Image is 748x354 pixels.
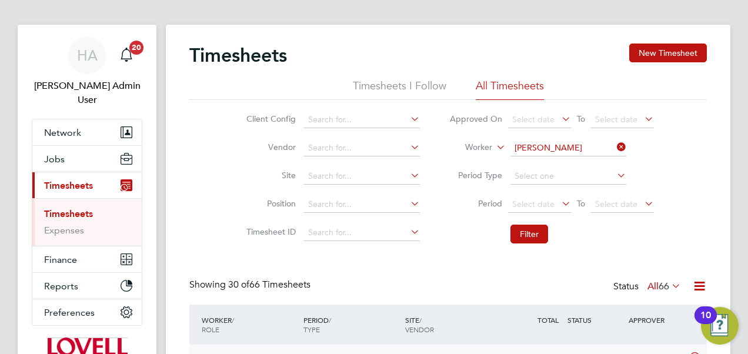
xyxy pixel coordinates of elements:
label: Timesheet ID [243,226,296,237]
h2: Timesheets [189,44,287,67]
label: Worker [439,142,492,153]
label: Approved On [449,113,502,124]
input: Search for... [510,140,626,156]
div: SITE [402,309,504,340]
span: Select date [595,199,637,209]
input: Search for... [304,140,420,156]
input: Search for... [304,112,420,128]
div: STATUS [565,309,626,330]
input: Search for... [304,225,420,241]
div: WORKER [199,309,300,340]
span: To [573,111,589,126]
label: Position [243,198,296,209]
span: HA [77,48,98,63]
a: HA[PERSON_NAME] Admin User [32,36,142,107]
span: Network [44,127,81,138]
label: Site [243,170,296,181]
span: Select date [512,199,555,209]
span: Reports [44,280,78,292]
li: All Timesheets [476,79,544,100]
input: Select one [510,168,626,185]
span: 20 [129,41,143,55]
span: ROLE [202,325,219,334]
span: TYPE [303,325,320,334]
div: 10 [700,315,711,330]
input: Search for... [304,168,420,185]
span: 66 [659,280,669,292]
span: To [573,196,589,211]
button: Finance [32,246,142,272]
li: Timesheets I Follow [353,79,446,100]
a: Timesheets [44,208,93,219]
label: Period Type [449,170,502,181]
input: Search for... [304,196,420,213]
div: PERIOD [300,309,402,340]
span: / [419,315,422,325]
button: Timesheets [32,172,142,198]
span: VENDOR [405,325,434,334]
span: Preferences [44,307,95,318]
button: Filter [510,225,548,243]
span: Timesheets [44,180,93,191]
div: Status [613,279,683,295]
span: Jobs [44,153,65,165]
span: Select date [595,114,637,125]
label: Vendor [243,142,296,152]
label: Client Config [243,113,296,124]
button: Open Resource Center, 10 new notifications [701,307,739,345]
button: Preferences [32,299,142,325]
button: Jobs [32,146,142,172]
a: Expenses [44,225,84,236]
a: 20 [115,36,138,74]
span: 30 of [228,279,249,290]
button: Network [32,119,142,145]
span: TOTAL [537,315,559,325]
button: New Timesheet [629,44,707,62]
label: Period [449,198,502,209]
div: Showing [189,279,313,291]
span: Finance [44,254,77,265]
span: / [329,315,331,325]
span: Hays Admin User [32,79,142,107]
div: APPROVER [626,309,687,330]
button: Reports [32,273,142,299]
label: All [647,280,681,292]
span: / [232,315,234,325]
div: Timesheets [32,198,142,246]
span: Select date [512,114,555,125]
span: 66 Timesheets [228,279,310,290]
